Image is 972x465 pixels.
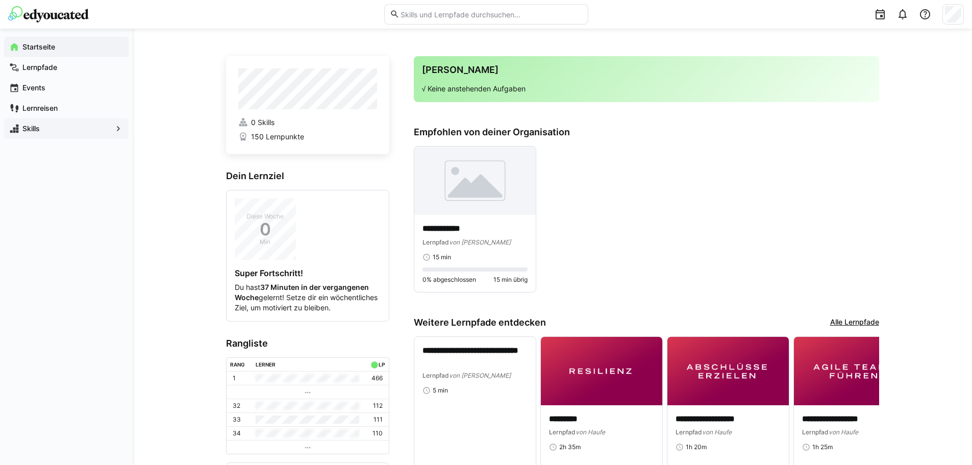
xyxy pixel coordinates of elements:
[379,361,385,368] div: LP
[251,117,275,128] span: 0 Skills
[233,402,240,410] p: 32
[400,10,582,19] input: Skills und Lernpfade durchsuchen…
[433,386,448,395] span: 5 min
[449,238,511,246] span: von [PERSON_NAME]
[422,372,449,379] span: Lernpfad
[667,337,789,405] img: image
[235,283,369,302] strong: 37 Minuten in der vergangenen Woche
[549,428,576,436] span: Lernpfad
[422,238,449,246] span: Lernpfad
[238,117,377,128] a: 0 Skills
[541,337,662,405] img: image
[414,317,546,328] h3: Weitere Lernpfade entdecken
[233,415,241,424] p: 33
[414,127,879,138] h3: Empfohlen von deiner Organisation
[433,253,451,261] span: 15 min
[422,84,871,94] p: √ Keine anstehenden Aufgaben
[373,402,383,410] p: 112
[230,361,245,368] div: Rang
[794,337,915,405] img: image
[373,415,383,424] p: 111
[235,282,381,313] p: Du hast gelernt! Setze dir ein wöchentliches Ziel, um motiviert zu bleiben.
[830,317,879,328] a: Alle Lernpfade
[422,64,871,76] h3: [PERSON_NAME]
[802,428,829,436] span: Lernpfad
[372,429,383,437] p: 110
[422,276,476,284] span: 0% abgeschlossen
[829,428,858,436] span: von Haufe
[233,429,241,437] p: 34
[226,338,389,349] h3: Rangliste
[251,132,304,142] span: 150 Lernpunkte
[576,428,605,436] span: von Haufe
[702,428,732,436] span: von Haufe
[256,361,276,368] div: Lerner
[235,268,381,278] h4: Super Fortschritt!
[371,374,383,382] p: 466
[226,170,389,182] h3: Dein Lernziel
[676,428,702,436] span: Lernpfad
[493,276,528,284] span: 15 min übrig
[559,443,581,451] span: 2h 35m
[233,374,236,382] p: 1
[449,372,511,379] span: von [PERSON_NAME]
[812,443,833,451] span: 1h 25m
[686,443,707,451] span: 1h 20m
[414,146,536,215] img: image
